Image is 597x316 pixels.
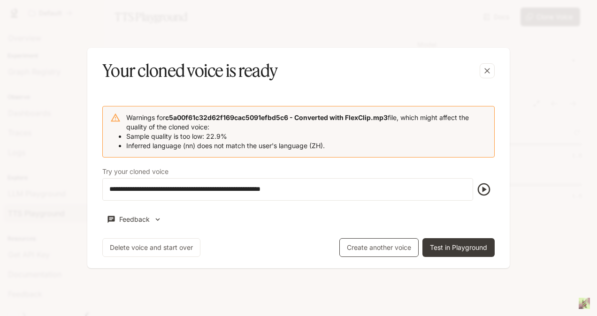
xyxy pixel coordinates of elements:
p: Try your cloned voice [102,168,168,175]
li: Sample quality is too low: 22.9% [126,132,487,141]
button: Test in Playground [422,238,495,257]
button: Create another voice [339,238,419,257]
div: Warnings for file, which might affect the quality of the cloned voice: [126,109,487,154]
button: Delete voice and start over [102,238,200,257]
li: Inferred language (nn) does not match the user's language (ZH). [126,141,487,150]
b: c5a00f61c32d62f169cac5091efbd5c6 - Converted with FlexClip.mp3 [165,113,388,121]
h5: Your cloned voice is ready [102,59,277,83]
button: Feedback [102,212,166,227]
